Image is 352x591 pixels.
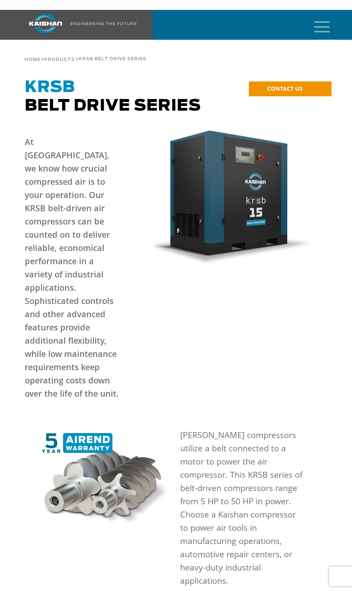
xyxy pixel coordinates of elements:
[44,56,75,62] a: Products
[79,57,146,61] span: krsb belt drive series
[70,22,137,25] img: Engineering the future
[25,79,75,95] span: KRSB
[149,128,310,264] img: krsb15
[24,58,41,62] span: Home
[25,79,201,114] span: Belt Drive Series
[24,40,146,65] div: > >
[311,19,323,30] a: mobile menu
[267,85,302,92] span: CONTACT US
[24,56,41,62] a: Home
[44,58,75,62] span: Products
[21,10,138,40] a: Kaishan USA
[180,428,305,587] p: [PERSON_NAME] compressors utilize a belt connected to a motor to power the air compressor. This K...
[39,433,172,526] img: warranty
[21,14,70,33] img: kaishan logo
[249,81,332,96] a: CONTACT US
[25,135,119,400] p: At [GEOGRAPHIC_DATA], we know how crucial compressed air is to your operation. Our KRSB belt-driv...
